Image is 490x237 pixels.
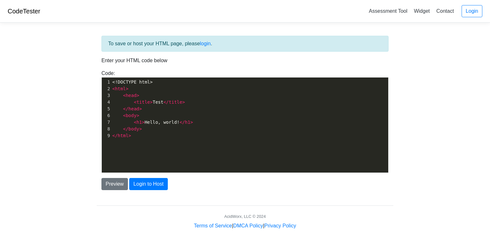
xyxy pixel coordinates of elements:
[123,93,126,98] span: <
[150,100,152,105] span: >
[118,133,129,138] span: html
[102,106,111,112] div: 5
[180,120,185,125] span: </
[123,113,126,118] span: <
[97,70,393,173] div: Code:
[434,6,457,16] a: Contact
[182,100,185,105] span: >
[112,120,193,125] span: Hello, world!
[129,133,131,138] span: >
[102,79,111,85] div: 1
[134,120,136,125] span: <
[112,86,115,91] span: <
[123,126,129,131] span: </
[142,120,145,125] span: >
[134,100,136,105] span: <
[194,223,232,228] a: Terms of Service
[139,126,142,131] span: >
[123,106,129,111] span: </
[169,100,182,105] span: title
[137,120,142,125] span: h1
[129,126,139,131] span: body
[411,6,432,16] a: Widget
[224,213,266,219] div: AcidWorx, LLC © 2024
[185,120,190,125] span: h1
[102,85,111,92] div: 2
[102,112,111,119] div: 6
[112,100,185,105] span: Test
[462,5,482,17] a: Login
[102,99,111,106] div: 4
[129,106,139,111] span: head
[102,119,111,126] div: 7
[194,222,296,230] div: | |
[112,79,152,85] span: <!DOCTYPE html>
[101,57,389,64] p: Enter your HTML code below
[139,106,142,111] span: >
[163,100,169,105] span: </
[126,86,128,91] span: >
[264,223,296,228] a: Privacy Policy
[137,100,150,105] span: title
[8,8,40,15] a: CodeTester
[126,113,137,118] span: body
[233,223,263,228] a: DMCA Policy
[102,132,111,139] div: 9
[102,92,111,99] div: 3
[137,93,139,98] span: >
[101,178,128,190] button: Preview
[126,93,137,98] span: head
[115,86,126,91] span: html
[190,120,193,125] span: >
[112,133,118,138] span: </
[137,113,139,118] span: >
[101,36,389,52] div: To save or host your HTML page, please .
[129,178,167,190] button: Login to Host
[102,126,111,132] div: 8
[200,41,211,46] a: login
[366,6,410,16] a: Assessment Tool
